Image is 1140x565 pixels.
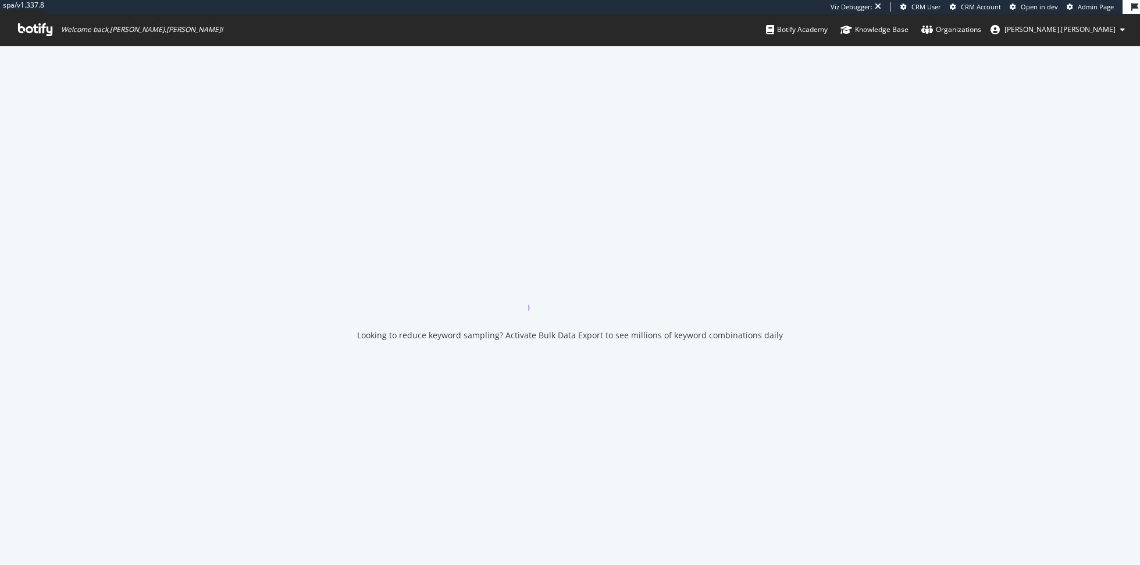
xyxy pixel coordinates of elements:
span: Open in dev [1021,2,1058,11]
a: Organizations [921,14,981,45]
div: Botify Academy [766,24,828,35]
div: animation [528,269,612,311]
button: [PERSON_NAME].[PERSON_NAME] [981,20,1134,39]
div: Looking to reduce keyword sampling? Activate Bulk Data Export to see millions of keyword combinat... [357,330,783,341]
span: ryan.flanagan [1004,24,1116,34]
span: Welcome back, [PERSON_NAME].[PERSON_NAME] ! [61,25,223,34]
a: Botify Academy [766,14,828,45]
span: Admin Page [1078,2,1114,11]
a: CRM Account [950,2,1001,12]
div: Viz Debugger: [831,2,872,12]
div: Organizations [921,24,981,35]
span: CRM User [911,2,941,11]
span: CRM Account [961,2,1001,11]
div: Knowledge Base [840,24,909,35]
a: Knowledge Base [840,14,909,45]
a: Open in dev [1010,2,1058,12]
a: Admin Page [1067,2,1114,12]
a: CRM User [900,2,941,12]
